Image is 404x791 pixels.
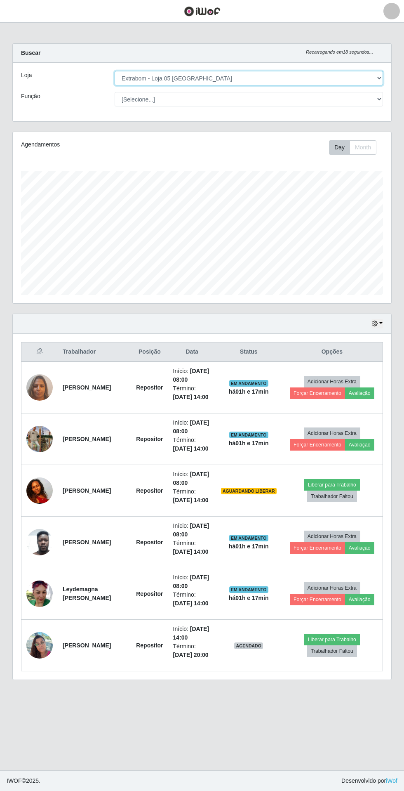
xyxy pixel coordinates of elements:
[173,470,211,487] li: Início:
[304,582,360,594] button: Adicionar Horas Extra
[136,590,163,597] strong: Repositor
[173,574,209,589] time: [DATE] 08:00
[63,642,111,649] strong: [PERSON_NAME]
[229,586,268,593] span: EM ANDAMENTO
[229,388,269,395] strong: há 01 h e 17 min
[173,418,211,436] li: Início:
[173,625,211,642] li: Início:
[221,488,277,494] span: AGUARDANDO LIBERAR
[136,436,163,442] strong: Repositor
[173,471,209,486] time: [DATE] 08:00
[345,542,374,554] button: Avaliação
[304,376,360,387] button: Adicionar Horas Extra
[173,394,209,400] time: [DATE] 14:00
[173,384,211,401] li: Término:
[63,384,111,391] strong: [PERSON_NAME]
[136,539,163,545] strong: Repositor
[173,642,211,659] li: Término:
[173,522,209,538] time: [DATE] 08:00
[173,522,211,539] li: Início:
[290,439,345,451] button: Forçar Encerramento
[173,497,209,503] time: [DATE] 14:00
[136,642,163,649] strong: Repositor
[173,487,211,505] li: Término:
[173,368,209,383] time: [DATE] 08:00
[173,548,209,555] time: [DATE] 14:00
[63,436,111,442] strong: [PERSON_NAME]
[173,652,209,658] time: [DATE] 20:00
[307,645,357,657] button: Trabalhador Faltou
[21,71,32,80] label: Loja
[26,416,53,463] img: 1749745311179.jpeg
[282,342,383,362] th: Opções
[131,342,168,362] th: Posição
[229,543,269,550] strong: há 01 h e 17 min
[329,140,383,155] div: Toolbar with button groups
[21,92,40,101] label: Função
[184,6,221,17] img: CoreUI Logo
[21,50,40,56] strong: Buscar
[304,531,360,542] button: Adicionar Horas Extra
[386,777,397,784] a: iWof
[173,590,211,608] li: Término:
[229,535,268,541] span: EM ANDAMENTO
[304,427,360,439] button: Adicionar Horas Extra
[304,479,360,491] button: Liberar para Trabalho
[345,594,374,605] button: Avaliação
[26,581,53,607] img: 1754944379156.jpeg
[63,539,111,545] strong: [PERSON_NAME]
[290,387,345,399] button: Forçar Encerramento
[63,487,111,494] strong: [PERSON_NAME]
[173,436,211,453] li: Término:
[341,777,397,785] span: Desenvolvido por
[173,445,209,452] time: [DATE] 14:00
[26,524,53,560] img: 1752240503599.jpeg
[58,342,131,362] th: Trabalhador
[329,140,350,155] button: Day
[173,600,209,607] time: [DATE] 14:00
[229,440,269,446] strong: há 01 h e 17 min
[136,487,163,494] strong: Repositor
[290,594,345,605] button: Forçar Encerramento
[345,439,374,451] button: Avaliação
[173,367,211,384] li: Início:
[307,491,357,502] button: Trabalhador Faltou
[173,419,209,434] time: [DATE] 08:00
[21,140,164,149] div: Agendamentos
[168,342,216,362] th: Data
[173,539,211,556] li: Término:
[350,140,376,155] button: Month
[329,140,376,155] div: First group
[234,642,263,649] span: AGENDADO
[229,595,269,601] strong: há 01 h e 17 min
[229,380,268,387] span: EM ANDAMENTO
[173,573,211,590] li: Início:
[216,342,282,362] th: Status
[26,370,53,405] img: 1747253938286.jpeg
[7,777,22,784] span: IWOF
[345,387,374,399] button: Avaliação
[290,542,345,554] button: Forçar Encerramento
[304,634,360,645] button: Liberar para Trabalho
[7,777,40,785] span: © 2025 .
[306,50,373,54] i: Recarregando em 18 segundos...
[173,626,209,641] time: [DATE] 14:00
[136,384,163,391] strong: Repositor
[229,432,268,438] span: EM ANDAMENTO
[26,461,53,520] img: 1749847488924.jpeg
[63,586,111,601] strong: Leydemagna [PERSON_NAME]
[26,628,53,663] img: 1749309243937.jpeg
